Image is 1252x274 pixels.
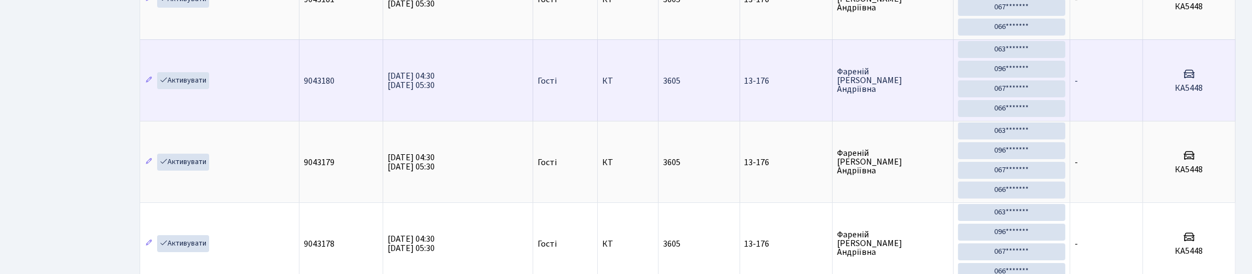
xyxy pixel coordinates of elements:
[157,154,209,171] a: Активувати
[1147,246,1231,256] h5: КА5448
[157,235,209,252] a: Активувати
[745,158,828,167] span: 13-176
[1147,83,1231,94] h5: КА5448
[663,75,680,87] span: 3605
[1147,2,1231,12] h5: КА5448
[1147,165,1231,175] h5: КА5448
[538,77,557,85] span: Гості
[837,67,949,94] span: Фареній [PERSON_NAME] Андріївна
[663,156,680,168] span: 3605
[837,230,949,256] span: Фареній [PERSON_NAME] Андріївна
[663,238,680,250] span: 3605
[388,151,435,173] span: [DATE] 04:30 [DATE] 05:30
[304,75,334,87] span: 9043180
[602,240,654,248] span: КТ
[837,149,949,175] span: Фареній [PERSON_NAME] Андріївна
[304,156,334,168] span: 9043179
[157,72,209,89] a: Активувати
[745,240,828,248] span: 13-176
[1075,75,1078,87] span: -
[1075,238,1078,250] span: -
[304,238,334,250] span: 9043178
[602,158,654,167] span: КТ
[745,77,828,85] span: 13-176
[538,240,557,248] span: Гості
[602,77,654,85] span: КТ
[388,233,435,254] span: [DATE] 04:30 [DATE] 05:30
[1075,156,1078,168] span: -
[388,70,435,91] span: [DATE] 04:30 [DATE] 05:30
[538,158,557,167] span: Гості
